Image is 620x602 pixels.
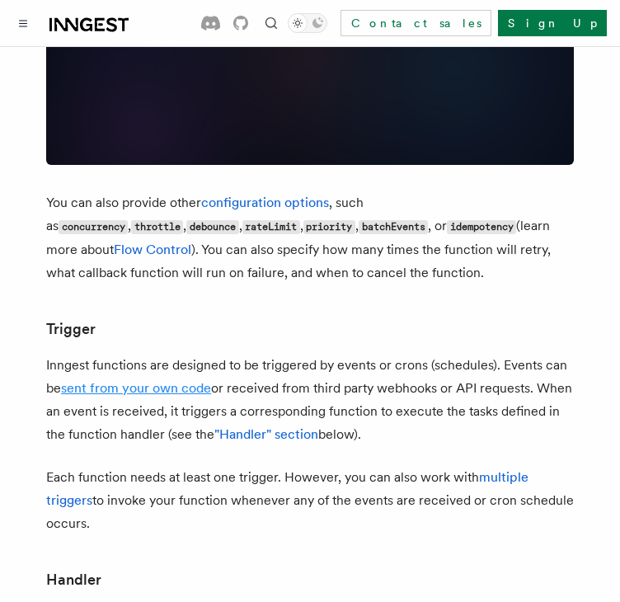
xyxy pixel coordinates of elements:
code: concurrency [59,220,128,234]
code: rateLimit [242,220,300,234]
button: Toggle dark mode [288,13,327,33]
a: multiple triggers [46,469,528,508]
button: Toggle navigation [13,13,33,33]
code: batchEvents [359,220,428,234]
p: Inngest functions are designed to be triggered by events or crons (schedules). Events can be or r... [46,354,574,446]
a: Contact sales [341,10,491,36]
a: Sign Up [498,10,607,36]
code: priority [303,220,355,234]
a: Trigger [46,317,96,341]
button: Find something... [261,13,281,33]
a: configuration options [201,195,329,210]
a: "Handler" section [214,426,318,442]
p: You can also provide other , such as , , , , , , or (learn more about ). You can also specify how... [46,191,574,285]
a: Handler [46,568,101,591]
code: debounce [186,220,238,234]
a: sent from your own code [61,380,211,396]
p: Each function needs at least one trigger. However, you can also work with to invoke your function... [46,466,574,535]
a: Flow Control [114,242,191,257]
code: idempotency [447,220,516,234]
code: throttle [131,220,183,234]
